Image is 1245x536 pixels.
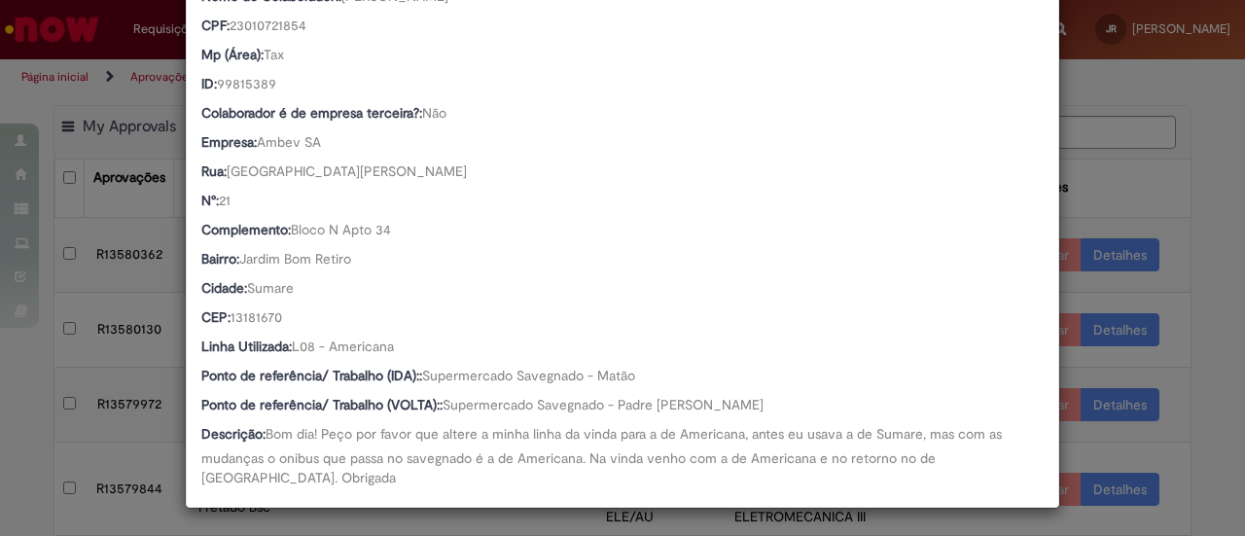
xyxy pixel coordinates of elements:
[239,250,351,268] span: Jardim Bom Retiro
[257,133,321,151] span: Ambev SA
[201,17,230,34] b: CPF:
[201,104,422,122] b: Colaborador é de empresa terceira?:
[201,221,291,238] b: Complemento:
[201,46,264,63] b: Mp (Área):
[201,308,231,326] b: CEP:
[201,338,292,355] b: Linha Utilizada:
[443,396,764,413] span: Supermercado Savegnado - Padre [PERSON_NAME]
[201,133,257,151] b: Empresa:
[201,367,422,384] b: Ponto de referência/ Trabalho (IDA)::
[201,75,217,92] b: ID:
[422,367,635,384] span: Supermercado Savegnado - Matão
[201,192,219,209] b: N°:
[201,425,1006,486] span: Bom dia! Peço por favor que altere a minha linha da vinda para a de Americana, antes eu usava a d...
[231,308,282,326] span: 13181670
[219,192,231,209] span: 21
[201,162,227,180] b: Rua:
[201,425,266,443] b: Descrição:
[201,279,247,297] b: Cidade:
[247,279,294,297] span: Sumare
[201,250,239,268] b: Bairro:
[201,396,443,413] b: Ponto de referência/ Trabalho (VOLTA)::
[291,221,391,238] span: Bloco N Apto 34
[217,75,276,92] span: 99815389
[292,338,394,355] span: L08 - Americana
[264,46,284,63] span: Tax
[230,17,306,34] span: 23010721854
[227,162,467,180] span: [GEOGRAPHIC_DATA][PERSON_NAME]
[422,104,446,122] span: Não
